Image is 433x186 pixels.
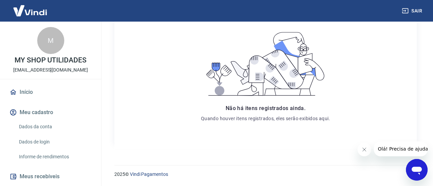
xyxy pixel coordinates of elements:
iframe: Botão para abrir a janela de mensagens [406,159,428,181]
a: Início [8,85,93,100]
a: Informe de rendimentos [16,150,93,164]
button: Meus recebíveis [8,169,93,184]
img: Vindi [8,0,52,21]
span: Olá! Precisa de ajuda? [4,5,57,10]
a: Vindi Pagamentos [130,171,168,177]
div: M [37,27,64,54]
button: Sair [401,5,425,17]
span: Não há itens registrados ainda. [226,105,305,111]
p: 2025 © [114,171,417,178]
iframe: Mensagem da empresa [374,141,428,156]
iframe: Fechar mensagem [358,143,371,156]
a: Dados de login [16,135,93,149]
button: Meu cadastro [8,105,93,120]
a: Dados da conta [16,120,93,134]
p: [EMAIL_ADDRESS][DOMAIN_NAME] [13,67,88,74]
p: MY SHOP UTILIDADES [15,57,87,64]
p: Quando houver itens registrados, eles serão exibidos aqui. [201,115,330,122]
